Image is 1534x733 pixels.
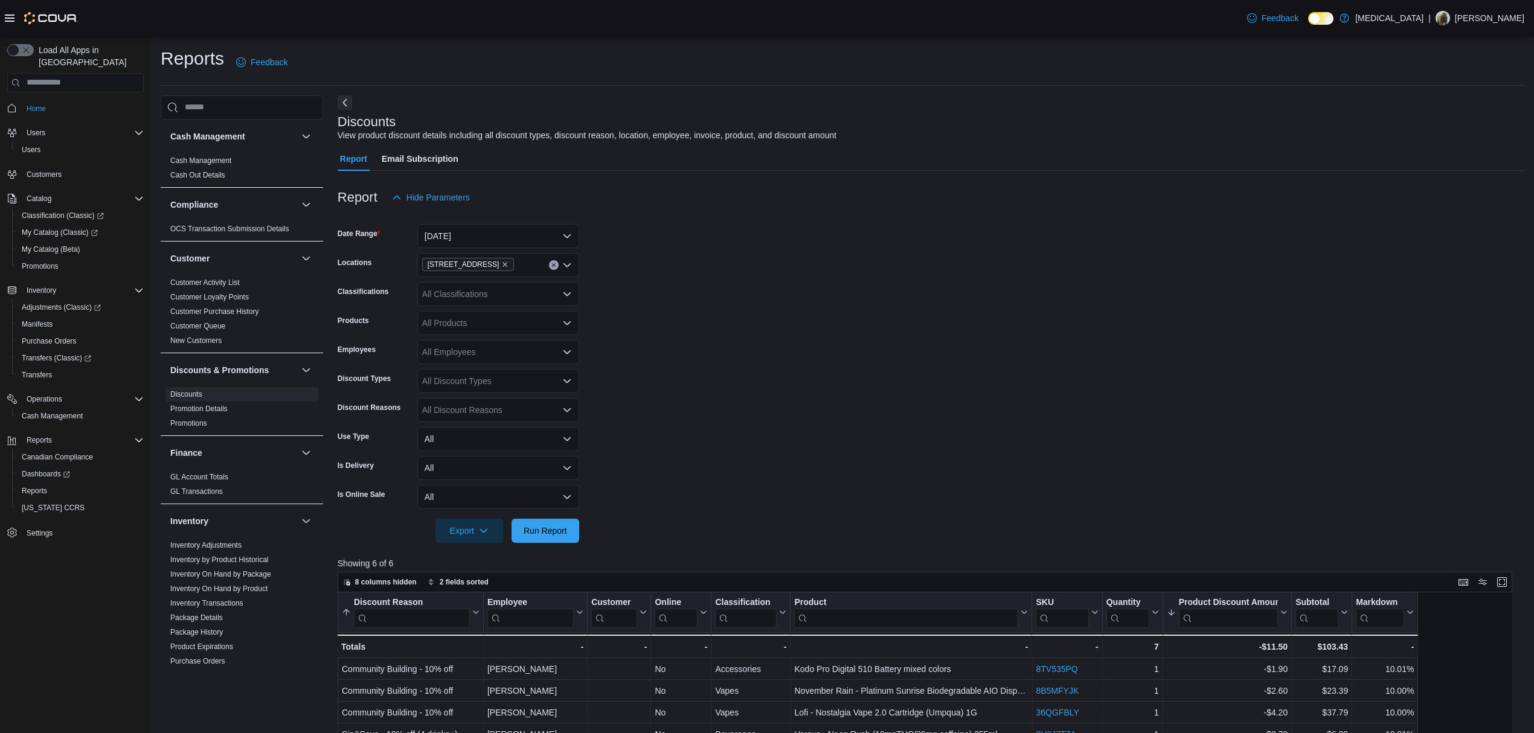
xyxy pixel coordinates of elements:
div: Vapes [715,683,786,698]
span: Transfers (Classic) [17,351,144,365]
span: Classification (Classic) [17,208,144,223]
button: All [417,427,579,451]
span: Transfers [17,368,144,382]
a: Product Expirations [170,642,233,651]
button: All [417,485,579,509]
div: Quantity [1106,597,1149,627]
div: Community Building - 10% off [342,683,480,698]
div: Product [794,597,1018,608]
a: Manifests [17,317,57,331]
button: My Catalog (Beta) [12,241,149,258]
a: Dashboards [17,467,75,481]
span: Operations [27,394,62,404]
button: Open list of options [562,289,572,299]
span: Manifests [17,317,144,331]
span: Dashboards [17,467,144,481]
div: Product [794,597,1018,627]
button: Open list of options [562,260,572,270]
div: - [487,639,583,654]
span: Promotion Details [170,404,228,414]
div: November Rain - Platinum Sunrise Biodegradable AIO Disposable Vape Pen 0.5g [794,683,1028,698]
div: - [1356,639,1414,654]
span: Feedback [251,56,287,68]
div: -$1.90 [1167,662,1288,676]
button: Reports [12,482,149,499]
button: Employee [487,597,583,627]
button: Discounts & Promotions [299,363,313,377]
span: Operations [22,392,144,406]
button: Customer [299,251,313,266]
span: Users [22,126,144,140]
div: Kodo Pro Digital 510 Battery mixed colors [794,662,1028,676]
span: Promotions [170,418,207,428]
span: Cash Management [170,156,231,165]
a: 8TV535PQ [1036,664,1077,674]
div: 7 [1106,639,1158,654]
div: Community Building - 10% off [342,662,480,676]
h3: Compliance [170,199,218,211]
span: Promotions [17,259,144,274]
a: Inventory Transactions [170,599,243,607]
button: Operations [2,391,149,408]
button: Open list of options [562,318,572,328]
button: Catalog [2,190,149,207]
span: Users [17,142,144,157]
span: Purchase Orders [22,336,77,346]
button: Cash Management [170,130,297,142]
nav: Complex example [7,95,144,573]
button: Compliance [170,199,297,211]
div: Vapes [715,705,786,720]
label: Date Range [338,229,380,238]
p: [PERSON_NAME] [1455,11,1524,25]
label: Employees [338,345,376,354]
div: - [794,639,1028,654]
label: Discount Types [338,374,391,383]
a: Users [17,142,45,157]
a: Customer Activity List [170,278,240,287]
a: Cash Management [17,409,88,423]
span: 8 columns hidden [355,577,417,587]
span: Customer Activity List [170,278,240,287]
button: Users [12,141,149,158]
p: Showing 6 of 6 [338,557,1524,569]
button: SKU [1036,597,1098,627]
button: Inventory [2,282,149,299]
a: 8B5MFYJK [1036,686,1079,696]
div: [PERSON_NAME] [487,683,583,698]
button: Keyboard shortcuts [1456,575,1471,589]
a: Purchase Orders [170,657,225,665]
div: Accessories [715,662,786,676]
span: Discounts [170,389,202,399]
p: [MEDICAL_DATA] [1355,11,1423,25]
a: My Catalog (Classic) [12,224,149,241]
a: Package History [170,628,223,636]
button: Finance [170,447,297,459]
span: Purchase Orders [17,334,144,348]
div: Classification [715,597,777,627]
button: Settings [2,523,149,541]
button: Customers [2,165,149,183]
div: $17.09 [1295,662,1348,676]
button: Quantity [1106,597,1158,627]
div: 1 [1106,705,1159,720]
a: Transfers (Classic) [17,351,96,365]
label: Products [338,316,369,325]
span: Email Subscription [382,147,458,171]
div: Discounts & Promotions [161,387,323,435]
a: Cash Management [170,156,231,165]
button: Users [2,124,149,141]
span: Customers [22,167,144,182]
div: $23.39 [1295,683,1348,698]
button: Home [2,100,149,117]
button: Display options [1475,575,1490,589]
span: [US_STATE] CCRS [22,503,85,513]
span: [STREET_ADDRESS] [428,258,499,270]
input: Dark Mode [1308,12,1333,25]
div: Discount Reason [354,597,470,608]
span: Product Expirations [170,642,233,651]
span: My Catalog (Classic) [17,225,144,240]
span: Home [22,101,144,116]
span: Transfers (Classic) [22,353,91,363]
span: Reports [22,486,47,496]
